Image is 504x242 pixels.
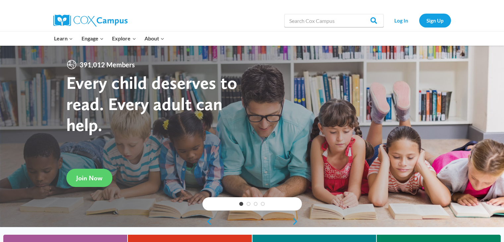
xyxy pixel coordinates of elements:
[76,174,102,182] span: Join Now
[202,217,212,225] a: previous
[77,59,138,70] span: 391,012 Members
[292,217,302,225] a: next
[387,14,416,27] a: Log In
[419,14,451,27] a: Sign Up
[66,72,237,135] strong: Every child deserves to read. Every adult can help.
[284,14,384,27] input: Search Cox Campus
[247,202,251,206] a: 2
[261,202,265,206] a: 4
[254,202,258,206] a: 3
[144,34,164,43] span: About
[66,169,112,187] a: Join Now
[82,34,104,43] span: Engage
[387,14,451,27] nav: Secondary Navigation
[53,15,128,27] img: Cox Campus
[54,34,73,43] span: Learn
[50,31,169,45] nav: Primary Navigation
[112,34,136,43] span: Explore
[202,215,302,228] div: content slider buttons
[239,202,243,206] a: 1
